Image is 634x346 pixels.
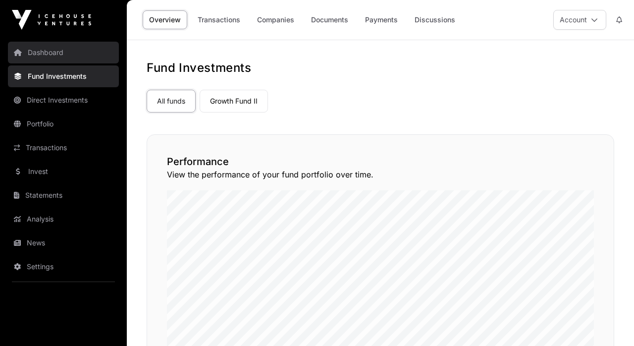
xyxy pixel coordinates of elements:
h1: Fund Investments [147,60,614,76]
a: Transactions [191,10,247,29]
a: Growth Fund II [200,90,268,113]
img: Icehouse Ventures Logo [12,10,91,30]
a: Settings [8,256,119,278]
a: All funds [147,90,196,113]
a: Transactions [8,137,119,159]
a: Portfolio [8,113,119,135]
h2: Performance [167,155,594,169]
a: Fund Investments [8,65,119,87]
a: Direct Investments [8,89,119,111]
a: News [8,232,119,254]
a: Analysis [8,208,119,230]
a: Companies [251,10,301,29]
a: Invest [8,161,119,182]
a: Dashboard [8,42,119,63]
a: Documents [305,10,355,29]
a: Discussions [408,10,462,29]
iframe: Chat Widget [584,298,634,346]
a: Overview [143,10,187,29]
a: Statements [8,184,119,206]
button: Account [553,10,606,30]
p: View the performance of your fund portfolio over time. [167,169,594,180]
a: Payments [359,10,404,29]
